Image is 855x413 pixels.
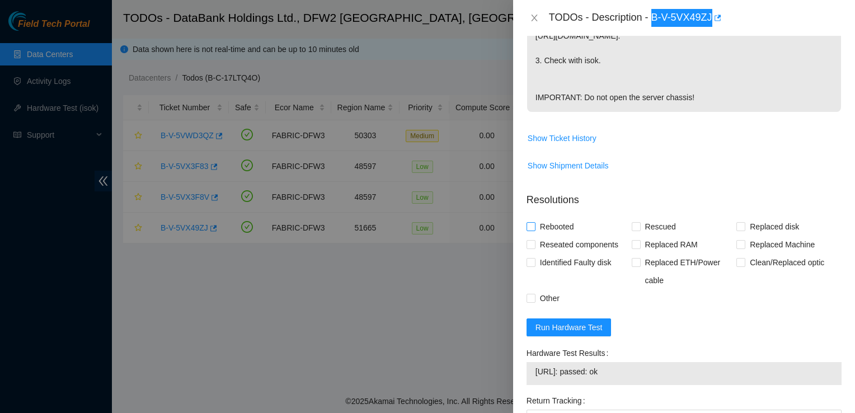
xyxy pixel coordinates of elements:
div: TODOs - Description - B-V-5VX49ZJ [549,9,842,27]
span: Replaced disk [745,218,804,236]
span: Reseated components [535,236,623,254]
span: Run Hardware Test [535,321,603,334]
span: Replaced Machine [745,236,819,254]
span: Replaced ETH/Power cable [641,254,737,289]
button: Run Hardware Test [527,318,612,336]
span: Show Shipment Details [528,159,609,172]
span: Identified Faulty disk [535,254,616,271]
span: close [530,13,539,22]
span: Other [535,289,564,307]
span: [URL]: passed: ok [535,365,833,378]
p: Resolutions [527,184,842,208]
span: Show Ticket History [528,132,596,144]
span: Rebooted [535,218,579,236]
span: Rescued [641,218,680,236]
label: Hardware Test Results [527,344,613,362]
button: Show Shipment Details [527,157,609,175]
label: Return Tracking [527,392,590,410]
button: Show Ticket History [527,129,597,147]
button: Close [527,13,542,24]
span: Replaced RAM [641,236,702,254]
span: Clean/Replaced optic [745,254,829,271]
